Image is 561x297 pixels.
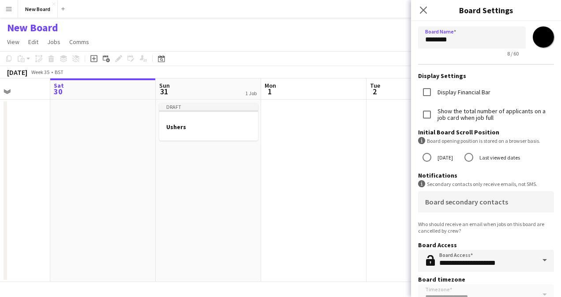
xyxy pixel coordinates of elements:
[418,221,554,234] div: Who should receive an email when jobs on this board are cancelled by crew?
[418,128,554,136] h3: Initial Board Scroll Position
[265,82,276,89] span: Mon
[25,36,42,48] a: Edit
[418,137,554,145] div: Board opening position is stored on a browser basis.
[7,38,19,46] span: View
[29,69,51,75] span: Week 35
[159,123,258,131] h3: Ushers
[418,180,554,188] div: Secondary contacts only receive emails, not SMS.
[66,36,93,48] a: Comms
[18,0,58,18] button: New Board
[436,151,453,164] label: [DATE]
[159,82,170,89] span: Sun
[159,103,258,110] div: Draft
[55,69,64,75] div: BST
[370,82,380,89] span: Tue
[28,38,38,46] span: Edit
[436,108,554,121] label: Show the total number of applicants on a job card when job full
[425,197,508,206] mat-label: Board secondary contacts
[418,171,554,179] h3: Notifications
[44,36,64,48] a: Jobs
[7,21,58,34] h1: New Board
[4,36,23,48] a: View
[7,68,27,77] div: [DATE]
[411,4,561,16] h3: Board Settings
[245,90,257,97] div: 1 Job
[418,275,554,283] h3: Board timezone
[263,86,276,97] span: 1
[418,241,554,249] h3: Board Access
[159,103,258,141] app-job-card: DraftUshers
[500,50,526,57] span: 8 / 60
[47,38,60,46] span: Jobs
[54,82,64,89] span: Sat
[369,86,380,97] span: 2
[418,72,554,80] h3: Display Settings
[158,86,170,97] span: 31
[69,38,89,46] span: Comms
[436,89,490,96] label: Display Financial Bar
[478,151,520,164] label: Last viewed dates
[52,86,64,97] span: 30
